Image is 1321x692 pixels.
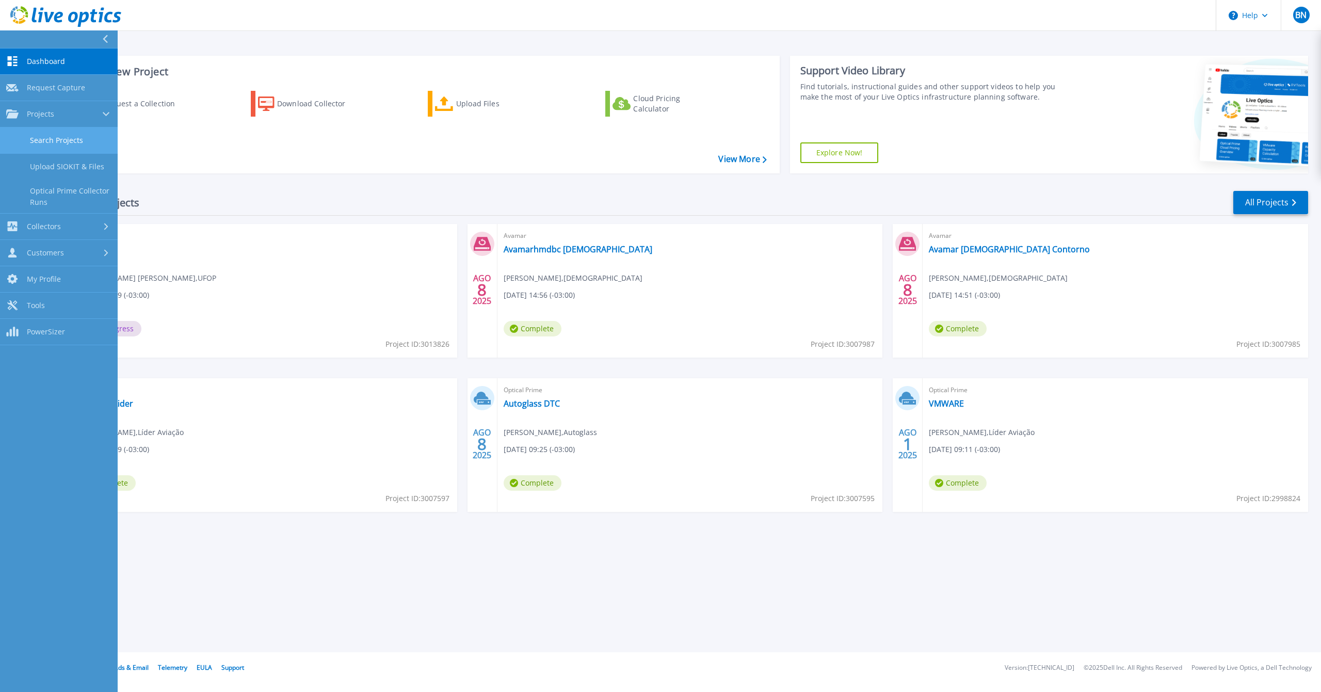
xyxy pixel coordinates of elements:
[221,663,244,672] a: Support
[472,271,492,309] div: AGO 2025
[158,663,187,672] a: Telemetry
[811,339,875,350] span: Project ID: 3007987
[504,230,877,242] span: Avamar
[78,384,451,396] span: Optical Prime
[27,83,85,92] span: Request Capture
[929,398,964,409] a: VMWARE
[277,93,360,114] div: Download Collector
[27,109,54,119] span: Projects
[504,244,652,254] a: Avamarhmdbc [DEMOGRAPHIC_DATA]
[633,93,716,114] div: Cloud Pricing Calculator
[385,339,449,350] span: Project ID: 3013826
[114,663,149,672] a: Ads & Email
[903,285,912,294] span: 8
[504,475,561,491] span: Complete
[811,493,875,504] span: Project ID: 3007595
[78,427,184,438] span: [PERSON_NAME] , Líder Aviação
[929,475,987,491] span: Complete
[1295,11,1307,19] span: BN
[903,440,912,448] span: 1
[929,444,1000,455] span: [DATE] 09:11 (-03:00)
[472,425,492,463] div: AGO 2025
[428,91,543,117] a: Upload Files
[718,154,766,164] a: View More
[929,272,1068,284] span: [PERSON_NAME] , [DEMOGRAPHIC_DATA]
[1005,665,1074,671] li: Version: [TECHNICAL_ID]
[929,244,1090,254] a: Avamar [DEMOGRAPHIC_DATA] Contorno
[27,57,65,66] span: Dashboard
[504,427,597,438] span: [PERSON_NAME] , Autoglass
[898,425,917,463] div: AGO 2025
[456,93,539,114] div: Upload Files
[73,91,188,117] a: Request a Collection
[929,427,1035,438] span: [PERSON_NAME] , Líder Aviação
[504,384,877,396] span: Optical Prime
[504,272,642,284] span: [PERSON_NAME] , [DEMOGRAPHIC_DATA]
[1191,665,1312,671] li: Powered by Live Optics, a Dell Technology
[251,91,366,117] a: Download Collector
[605,91,720,117] a: Cloud Pricing Calculator
[103,93,185,114] div: Request a Collection
[929,230,1302,242] span: Avamar
[504,444,575,455] span: [DATE] 09:25 (-03:00)
[27,301,45,310] span: Tools
[73,66,766,77] h3: Start a New Project
[929,321,987,336] span: Complete
[1233,191,1308,214] a: All Projects
[504,289,575,301] span: [DATE] 14:56 (-03:00)
[929,384,1302,396] span: Optical Prime
[504,398,560,409] a: Autoglass DTC
[504,321,561,336] span: Complete
[800,82,1068,102] div: Find tutorials, instructional guides and other support videos to help you make the most of your L...
[477,440,487,448] span: 8
[78,272,216,284] span: [PERSON_NAME] [PERSON_NAME] , UFOP
[27,222,61,231] span: Collectors
[1084,665,1182,671] li: © 2025 Dell Inc. All Rights Reserved
[27,327,65,336] span: PowerSizer
[1236,339,1300,350] span: Project ID: 3007985
[929,289,1000,301] span: [DATE] 14:51 (-03:00)
[197,663,212,672] a: EULA
[27,275,61,284] span: My Profile
[477,285,487,294] span: 8
[78,230,451,242] span: Optical Prime
[27,248,64,258] span: Customers
[385,493,449,504] span: Project ID: 3007597
[800,142,879,163] a: Explore Now!
[1236,493,1300,504] span: Project ID: 2998824
[898,271,917,309] div: AGO 2025
[800,64,1068,77] div: Support Video Library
